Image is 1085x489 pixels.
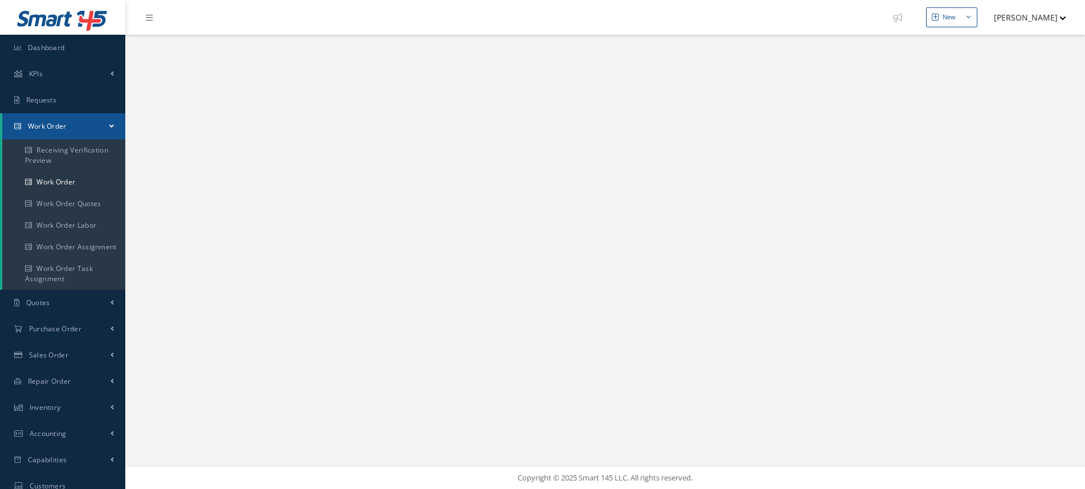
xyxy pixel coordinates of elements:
[29,324,81,334] span: Purchase Order
[926,7,977,27] button: New
[30,429,67,438] span: Accounting
[28,455,67,465] span: Capabilities
[2,171,125,193] a: Work Order
[29,350,68,360] span: Sales Order
[137,472,1074,484] div: Copyright © 2025 Smart 145 LLC. All rights reserved.
[2,258,125,290] a: Work Order Task Assignment
[26,298,50,307] span: Quotes
[28,121,67,131] span: Work Order
[2,113,125,139] a: Work Order
[943,13,956,22] div: New
[30,402,61,412] span: Inventory
[2,139,125,171] a: Receiving Verification Preview
[29,69,43,79] span: KPIs
[28,376,71,386] span: Repair Order
[2,215,125,236] a: Work Order Labor
[28,43,65,52] span: Dashboard
[983,6,1066,28] button: [PERSON_NAME]
[2,236,125,258] a: Work Order Assignment
[2,193,125,215] a: Work Order Quotes
[26,95,56,105] span: Requests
